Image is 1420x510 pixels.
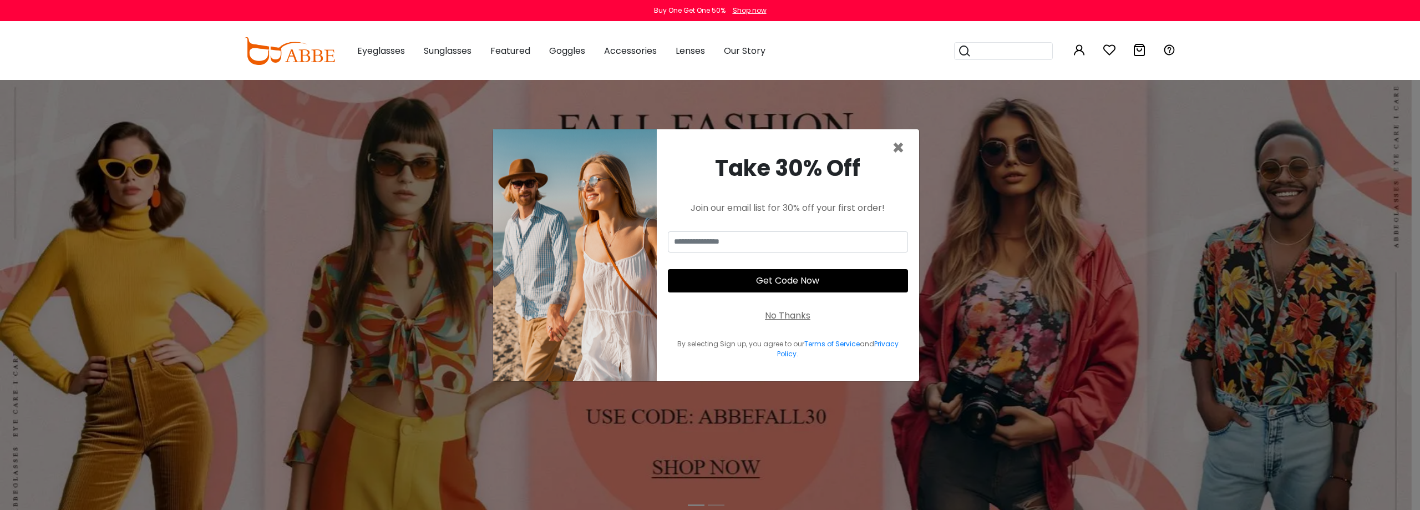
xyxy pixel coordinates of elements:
span: Accessories [604,44,657,57]
div: Take 30% Off [668,152,908,185]
span: Eyeglasses [357,44,405,57]
a: Privacy Policy [777,339,899,358]
span: Sunglasses [424,44,471,57]
span: Lenses [676,44,705,57]
button: Close [892,138,905,158]
span: Our Story [724,44,765,57]
a: Terms of Service [804,339,860,349]
img: abbeglasses.com [244,37,335,65]
div: Join our email list for 30% off your first order! [668,201,908,215]
div: By selecting Sign up, you agree to our and . [668,339,908,359]
a: Shop now [727,6,767,15]
div: Shop now [733,6,767,16]
img: welcome [493,129,657,381]
div: Buy One Get One 50% [654,6,726,16]
button: Get Code Now [668,269,908,292]
span: Featured [490,44,530,57]
div: No Thanks [765,309,810,322]
span: Goggles [549,44,585,57]
span: × [892,134,905,162]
